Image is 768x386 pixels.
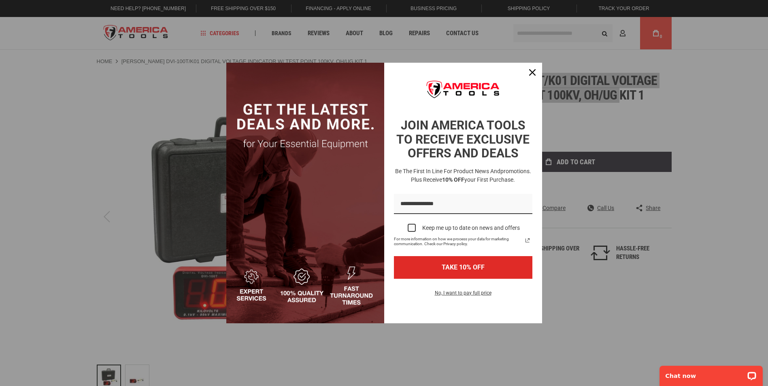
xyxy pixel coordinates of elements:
[396,118,530,160] strong: JOIN AMERICA TOOLS TO RECEIVE EXCLUSIVE OFFERS AND DEALS
[523,63,542,82] button: Close
[392,167,534,184] h3: Be the first in line for product news and
[422,225,520,231] div: Keep me up to date on news and offers
[523,235,532,245] svg: link icon
[394,256,532,278] button: TAKE 10% OFF
[394,237,523,246] span: For more information on how we process your data for marketing communication. Check our Privacy p...
[529,69,536,76] svg: close icon
[654,361,768,386] iframe: LiveChat chat widget
[411,168,531,183] span: promotions. Plus receive your first purchase.
[428,288,498,302] button: No, I want to pay full price
[442,176,464,183] strong: 10% OFF
[523,235,532,245] a: Read our Privacy Policy
[394,194,532,214] input: Email field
